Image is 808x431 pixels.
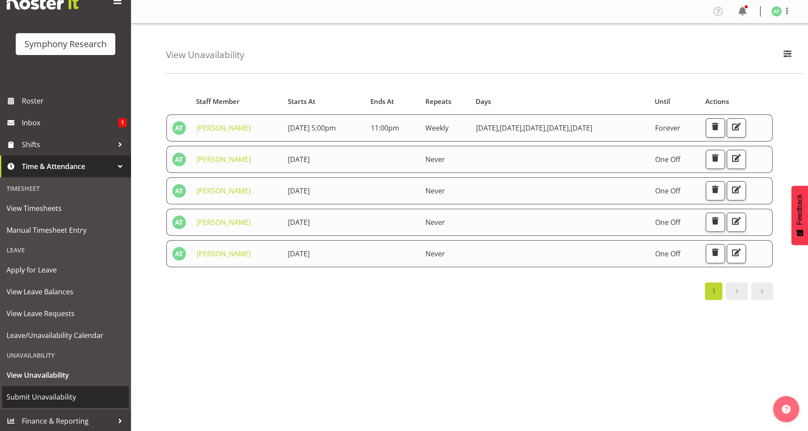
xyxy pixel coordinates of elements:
[7,390,124,403] span: Submit Unavailability
[197,123,251,133] a: [PERSON_NAME]
[172,184,186,198] img: angela-tunnicliffe1838.jpg
[288,123,336,133] span: [DATE] 5:00pm
[24,38,107,51] div: Symphony Research
[500,123,523,133] span: [DATE]
[425,123,449,133] span: Weekly
[2,324,129,346] a: Leave/Unavailability Calendar
[288,217,310,227] span: [DATE]
[7,285,124,298] span: View Leave Balances
[523,123,547,133] span: [DATE]
[545,123,547,133] span: ,
[705,97,729,107] span: Actions
[706,213,725,232] button: Delete Unavailability
[727,181,746,200] button: Edit Unavailability
[655,97,670,107] span: Until
[655,217,680,227] span: One Off
[197,155,251,164] a: [PERSON_NAME]
[288,186,310,196] span: [DATE]
[196,97,240,107] span: Staff Member
[655,123,680,133] span: Forever
[425,186,445,196] span: Never
[172,121,186,135] img: angela-tunnicliffe1838.jpg
[166,50,244,60] h4: View Unavailability
[2,241,129,259] div: Leave
[425,155,445,164] span: Never
[118,118,127,127] span: 1
[22,94,127,107] span: Roster
[2,386,129,408] a: Submit Unavailability
[727,244,746,263] button: Edit Unavailability
[2,364,129,386] a: View Unavailability
[370,97,394,107] span: Ends At
[7,263,124,276] span: Apply for Leave
[2,346,129,364] div: Unavailability
[727,150,746,169] button: Edit Unavailability
[2,281,129,303] a: View Leave Balances
[476,97,491,107] span: Days
[796,194,804,225] span: Feedback
[172,247,186,261] img: angela-tunnicliffe1838.jpg
[771,6,782,17] img: angela-tunnicliffe1838.jpg
[706,244,725,263] button: Delete Unavailability
[706,181,725,200] button: Delete Unavailability
[727,213,746,232] button: Edit Unavailability
[547,123,570,133] span: [DATE]
[22,138,114,151] span: Shifts
[22,414,114,428] span: Finance & Reporting
[655,249,680,259] span: One Off
[425,249,445,259] span: Never
[288,249,310,259] span: [DATE]
[288,97,315,107] span: Starts At
[288,155,310,164] span: [DATE]
[791,186,808,245] button: Feedback - Show survey
[521,123,523,133] span: ,
[2,179,129,197] div: Timesheet
[570,123,592,133] span: [DATE]
[655,155,680,164] span: One Off
[7,369,124,382] span: View Unavailability
[706,150,725,169] button: Delete Unavailability
[2,197,129,219] a: View Timesheets
[7,329,124,342] span: Leave/Unavailability Calendar
[425,217,445,227] span: Never
[7,224,124,237] span: Manual Timesheet Entry
[197,186,251,196] a: [PERSON_NAME]
[197,217,251,227] a: [PERSON_NAME]
[197,249,251,259] a: [PERSON_NAME]
[778,45,797,65] button: Filter Employees
[476,123,500,133] span: [DATE]
[2,259,129,281] a: Apply for Leave
[22,116,118,129] span: Inbox
[727,118,746,138] button: Edit Unavailability
[706,118,725,138] button: Delete Unavailability
[172,152,186,166] img: angela-tunnicliffe1838.jpg
[371,123,399,133] span: 11:00pm
[569,123,570,133] span: ,
[172,215,186,229] img: angela-tunnicliffe1838.jpg
[2,303,129,324] a: View Leave Requests
[7,307,124,320] span: View Leave Requests
[498,123,500,133] span: ,
[7,202,124,215] span: View Timesheets
[2,219,129,241] a: Manual Timesheet Entry
[655,186,680,196] span: One Off
[22,160,114,173] span: Time & Attendance
[425,97,451,107] span: Repeats
[782,405,791,414] img: help-xxl-2.png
